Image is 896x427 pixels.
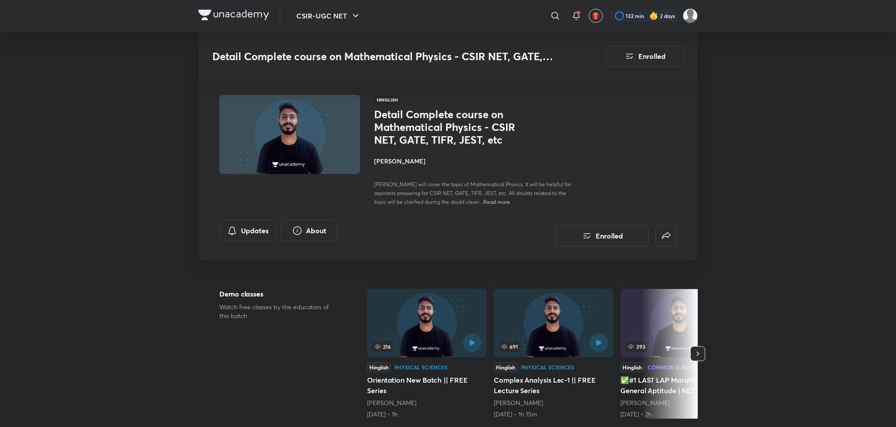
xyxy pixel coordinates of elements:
a: ✅#1 LAST LAP Marathons for General Aptitude | NET 2025 [620,289,740,419]
div: Physical Sciences [394,365,448,370]
div: Shanu Arora [620,398,740,407]
span: 691 [499,341,520,352]
button: false [656,225,677,246]
a: [PERSON_NAME] [620,398,670,407]
a: 691HinglishPhysical SciencesComplex Analysis Lec-1 || FREE Lecture Series[PERSON_NAME][DATE] • 1h... [494,289,613,419]
span: 393 [626,341,647,352]
div: Hinglish [367,362,391,372]
button: CSIR-UGC NET [291,7,366,25]
h5: ✅#1 LAST LAP Marathons for General Aptitude | NET 2025 [620,375,740,396]
img: Thumbnail [218,94,361,175]
a: 393HinglishCommon Subject✅#1 LAST LAP Marathons for General Aptitude | NET 2025[PERSON_NAME][DATE... [620,289,740,419]
h5: Demo classes [219,289,339,299]
a: Orientation New Batch || FREE Series [367,289,487,419]
div: Shanu Arora [494,398,613,407]
p: Watch free classes by the educators of this batch [219,303,339,320]
img: Company Logo [198,10,269,20]
button: Enrolled [556,225,648,246]
button: avatar [589,9,603,23]
a: [PERSON_NAME] [494,398,543,407]
div: Hinglish [620,362,644,372]
span: 216 [372,341,393,352]
img: avatar [592,12,600,20]
img: Rai Haldar [683,8,698,23]
button: Enrolled [606,46,684,67]
a: Company Logo [198,10,269,22]
span: Hinglish [374,95,401,105]
a: Complex Analysis Lec-1 || FREE Lecture Series [494,289,613,419]
h5: Orientation New Batch || FREE Series [367,375,487,396]
a: 216HinglishPhysical SciencesOrientation New Batch || FREE Series[PERSON_NAME][DATE] • 1h [367,289,487,419]
div: 6th Jun • 1h [367,410,487,419]
div: 25th Jul • 2h [620,410,740,419]
a: [PERSON_NAME] [367,398,416,407]
img: streak [649,11,658,20]
h5: Complex Analysis Lec-1 || FREE Lecture Series [494,375,613,396]
span: [PERSON_NAME] will cover the topic of Mathematical Physics. It will be helpful for aspirants prep... [374,181,571,205]
h3: Detail Complete course on Mathematical Physics - CSIR NET, GATE, TIFR, JEST, etc [212,50,557,63]
h1: Detail Complete course on Mathematical Physics - CSIR NET, GATE, TIFR, JEST, etc [374,108,518,146]
button: Updates [219,220,276,241]
div: Hinglish [494,362,517,372]
h4: [PERSON_NAME] [374,156,571,166]
button: About [281,220,337,241]
div: Shanu Arora [367,398,487,407]
div: Physical Sciences [521,365,574,370]
span: Read more [483,198,510,205]
div: 22nd May • 1h 15m [494,410,613,419]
